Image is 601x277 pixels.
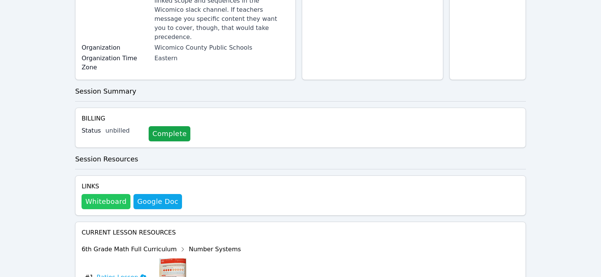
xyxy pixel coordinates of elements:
div: Eastern [154,54,289,63]
label: Organization [82,43,150,52]
label: Organization Time Zone [82,54,150,72]
h4: Links [82,182,182,191]
h3: Session Resources [75,154,526,164]
div: unbilled [105,126,143,135]
h3: Session Summary [75,86,526,97]
a: Google Doc [133,194,182,209]
h4: Current Lesson Resources [82,228,519,237]
h4: Billing [82,114,519,123]
div: 6th Grade Math Full Curriculum Number Systems [82,243,241,255]
a: Complete [149,126,190,141]
button: Whiteboard [82,194,130,209]
div: Wicomico County Public Schools [154,43,289,52]
label: Status [82,126,101,135]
